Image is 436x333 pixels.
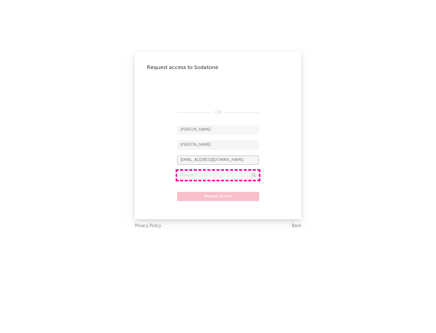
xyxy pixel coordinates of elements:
[177,125,259,134] input: First Name
[177,192,259,201] button: Request Access
[177,156,259,165] input: Email
[135,222,161,230] a: Privacy Policy
[147,64,289,71] div: Request access to Sodatone
[177,171,259,180] input: Division
[177,109,259,116] div: OR
[292,222,301,230] a: Back
[177,140,259,150] input: Last Name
